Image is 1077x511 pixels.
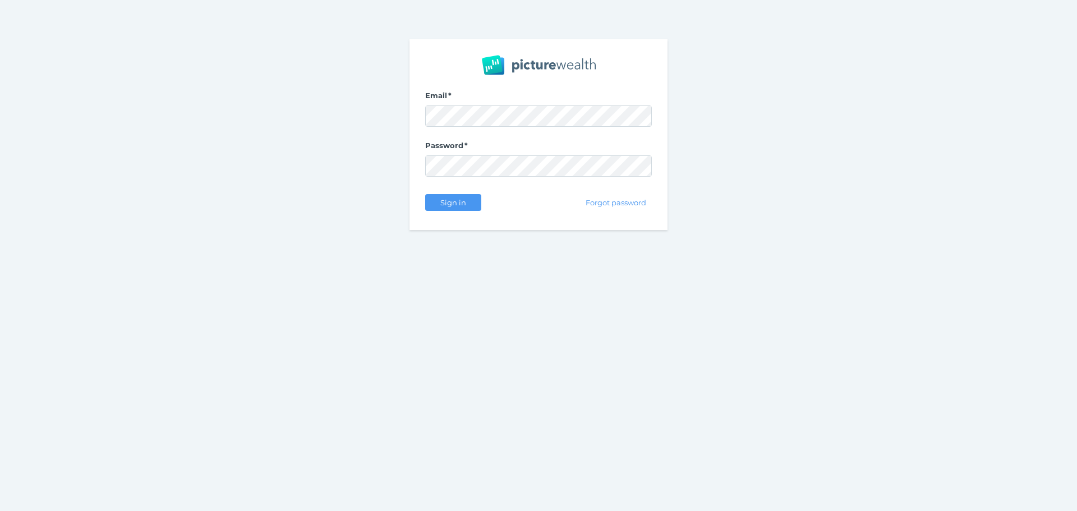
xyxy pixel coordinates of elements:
button: Sign in [425,194,481,211]
label: Email [425,91,652,105]
img: PW [482,55,596,75]
button: Forgot password [581,194,652,211]
span: Forgot password [581,198,651,207]
span: Sign in [435,198,471,207]
label: Password [425,141,652,155]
